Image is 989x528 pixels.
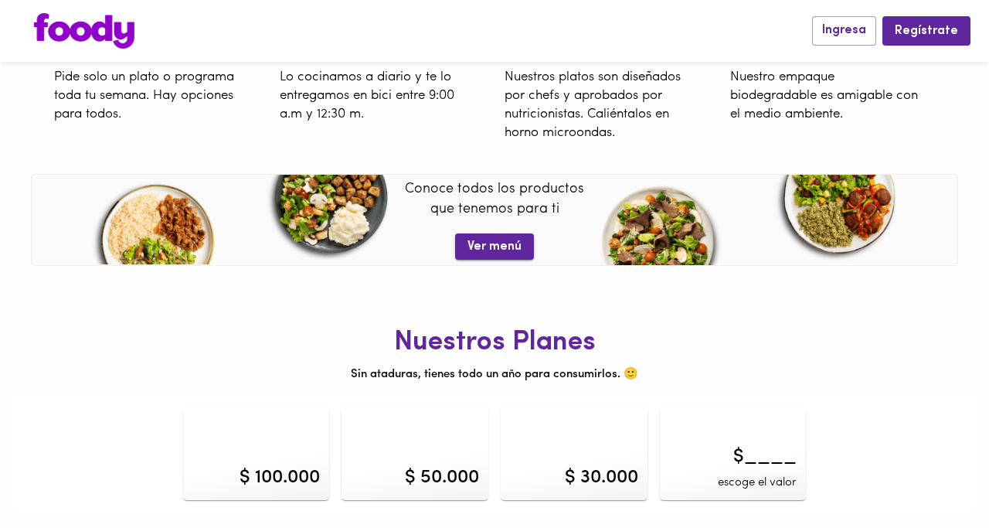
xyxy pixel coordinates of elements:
[899,438,974,513] iframe: Messagebird Livechat Widget
[467,240,522,254] span: Ver menú
[240,465,320,491] div: $ 100.000
[351,369,638,380] span: Sin ataduras, tienes todo un año para consumirlos. 🙂
[882,16,970,45] button: Regístrate
[565,465,638,491] div: $ 30.000
[895,24,958,39] span: Regístrate
[455,233,534,259] button: Ver menú
[718,475,797,491] span: escoge el valor
[268,56,481,136] div: Lo cocinamos a diario y te lo entregamos en bici entre 9:00 a.m y 12:30 m.
[371,180,618,229] p: Conoce todos los productos que tenemos para ti
[812,16,876,45] button: Ingresa
[12,328,977,359] h1: Nuestros Planes
[405,465,479,491] div: $ 50.000
[34,13,134,49] img: logo.png
[822,23,866,38] span: Ingresa
[493,56,706,155] div: Nuestros platos son diseñados por chefs y aprobados por nutricionistas. Caliéntalos en horno micr...
[42,56,256,136] div: Pide solo un plato o programa toda tu semana. Hay opciones para todos.
[719,56,932,136] div: Nuestro empaque biodegradable es amigable con el medio ambiente.
[733,444,797,470] span: $____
